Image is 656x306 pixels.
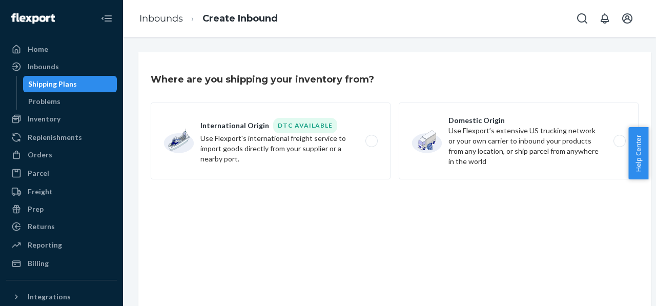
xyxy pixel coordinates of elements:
[6,41,117,57] a: Home
[28,79,77,89] div: Shipping Plans
[28,96,60,107] div: Problems
[23,76,117,92] a: Shipping Plans
[28,62,59,72] div: Inbounds
[28,221,55,232] div: Returns
[11,13,55,24] img: Flexport logo
[6,165,117,181] a: Parcel
[96,8,117,29] button: Close Navigation
[28,114,60,124] div: Inventory
[6,218,117,235] a: Returns
[6,58,117,75] a: Inbounds
[628,127,648,179] button: Help Center
[202,13,278,24] a: Create Inbound
[131,4,286,34] ol: breadcrumbs
[28,44,48,54] div: Home
[6,289,117,305] button: Integrations
[594,8,615,29] button: Open notifications
[6,255,117,272] a: Billing
[28,150,52,160] div: Orders
[6,111,117,127] a: Inventory
[572,8,592,29] button: Open Search Box
[617,8,638,29] button: Open account menu
[28,187,53,197] div: Freight
[28,132,82,142] div: Replenishments
[23,93,117,110] a: Problems
[28,168,49,178] div: Parcel
[28,258,49,269] div: Billing
[28,292,71,302] div: Integrations
[28,204,44,214] div: Prep
[6,147,117,163] a: Orders
[151,73,374,86] h3: Where are you shipping your inventory from?
[6,129,117,146] a: Replenishments
[28,240,62,250] div: Reporting
[6,201,117,217] a: Prep
[6,183,117,200] a: Freight
[6,237,117,253] a: Reporting
[139,13,183,24] a: Inbounds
